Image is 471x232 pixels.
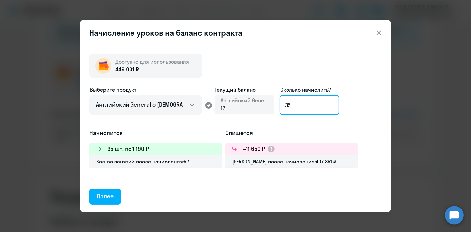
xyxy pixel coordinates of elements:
h5: Спишется [225,129,358,137]
span: Выберите продукт [90,86,136,93]
h3: 35 шт. по 1 190 ₽ [107,145,149,153]
button: Далее [89,189,121,205]
div: [PERSON_NAME] после начисления: 407 351 ₽ [225,155,358,168]
span: 449 001 ₽ [115,65,139,74]
span: Сколько начислить? [280,86,331,93]
span: 17 [221,104,225,112]
div: Кол-во занятий после начисления: 52 [89,155,222,168]
span: Доступно для использования [115,58,189,65]
span: Текущий баланс [215,86,274,94]
span: Английский General [221,97,268,104]
header: Начисление уроков на баланс контракта [80,27,391,38]
h5: Начислится [89,129,222,137]
h3: -41 650 ₽ [243,145,265,153]
div: Далее [97,192,114,201]
img: wallet-circle.png [95,58,111,74]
